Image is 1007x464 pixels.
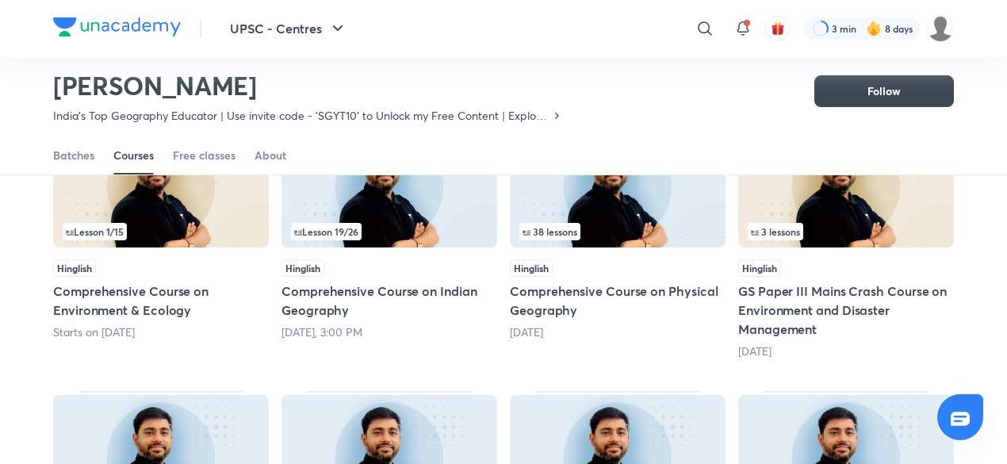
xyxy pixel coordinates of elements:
[510,282,726,320] h5: Comprehensive Course on Physical Geography
[510,324,726,340] div: 2 days ago
[814,75,954,107] button: Follow
[173,136,235,174] a: Free classes
[281,282,497,320] h5: Comprehensive Course on Indian Geography
[53,70,563,102] h2: [PERSON_NAME]
[53,324,269,340] div: Starts on Sep 9
[765,16,791,41] button: avatar
[523,227,577,236] span: 38 lessons
[173,148,235,163] div: Free classes
[113,136,154,174] a: Courses
[738,124,954,247] img: Thumbnail
[291,223,488,240] div: infosection
[53,259,96,277] span: Hinglish
[519,223,716,240] div: left
[255,148,286,163] div: About
[738,343,954,359] div: 1 month ago
[63,223,259,240] div: left
[771,21,785,36] img: avatar
[866,21,882,36] img: streak
[113,148,154,163] div: Courses
[63,223,259,240] div: infocontainer
[751,227,800,236] span: 3 lessons
[53,136,94,174] a: Batches
[510,120,726,359] div: Comprehensive Course on Physical Geography
[927,15,954,42] img: SAKSHI AGRAWAL
[519,223,716,240] div: infosection
[748,223,944,240] div: left
[281,124,497,247] img: Thumbnail
[66,227,124,236] span: Lesson 1 / 15
[53,108,550,124] p: India's Top Geography Educator | Use invite code - 'SGYT10' to Unlock my Free Content | Explore t...
[519,223,716,240] div: infocontainer
[510,124,726,247] img: Thumbnail
[63,223,259,240] div: infosection
[294,227,358,236] span: Lesson 19 / 26
[291,223,488,240] div: infocontainer
[738,120,954,359] div: GS Paper III Mains Crash Course on Environment and Disaster Management
[510,259,553,277] span: Hinglish
[53,120,269,359] div: Comprehensive Course on Environment & Ecology
[53,148,94,163] div: Batches
[748,223,944,240] div: infocontainer
[867,83,901,99] span: Follow
[281,259,324,277] span: Hinglish
[53,17,181,40] a: Company Logo
[291,223,488,240] div: left
[281,120,497,359] div: Comprehensive Course on Indian Geography
[748,223,944,240] div: infosection
[255,136,286,174] a: About
[738,282,954,339] h5: GS Paper III Mains Crash Course on Environment and Disaster Management
[220,13,357,44] button: UPSC - Centres
[53,17,181,36] img: Company Logo
[738,259,781,277] span: Hinglish
[53,124,269,247] img: Thumbnail
[281,324,497,340] div: Today, 3:00 PM
[53,282,269,320] h5: Comprehensive Course on Environment & Ecology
